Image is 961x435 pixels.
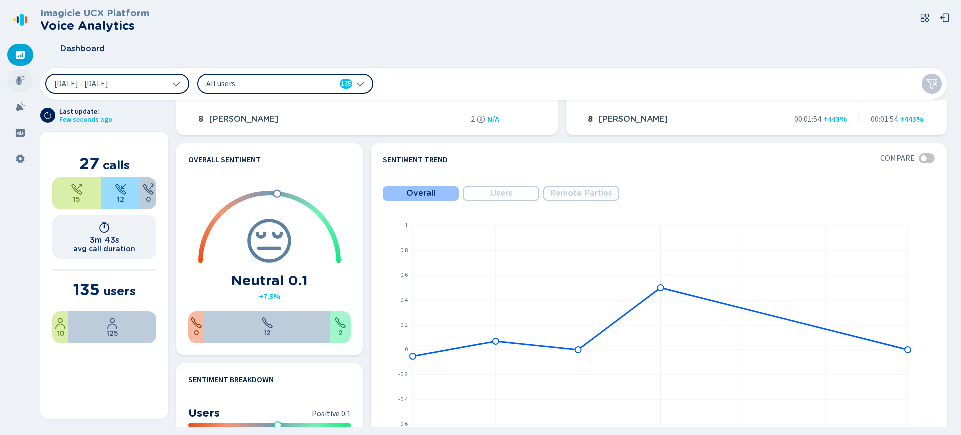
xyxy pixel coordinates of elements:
svg: unknown-call [142,183,154,195]
span: 15 [73,195,80,203]
div: 0% [140,177,156,209]
span: Users [490,189,512,198]
span: 2 [471,115,475,124]
text: 0.4 [400,296,408,304]
h4: Sentiment Trend [383,155,448,164]
svg: chevron-down [172,80,180,88]
span: +443% [900,115,923,124]
span: 125 [107,329,118,337]
text: 0.2 [400,321,408,329]
h3: Users [188,406,220,419]
div: Dashboard [7,44,33,66]
svg: call [261,317,273,329]
svg: chevron-down [356,80,364,88]
span: Last update: [59,108,112,116]
span: users [103,284,136,298]
span: 0 [194,329,199,337]
span: 27 [79,154,99,173]
span: calls [103,158,130,172]
span: All users [206,78,321,89]
text: 0 [405,345,408,354]
svg: alarm-filled [15,102,25,112]
span: [PERSON_NAME] [209,115,278,124]
svg: telephone-inbound [115,183,127,195]
button: [DATE] - [DATE] [45,74,189,94]
span: +443% [823,115,847,124]
text: -0.4 [398,395,408,404]
div: 0% [188,311,204,343]
svg: info-circle [477,115,485,123]
text: -0.6 [398,420,408,428]
div: 85.71% [204,311,330,343]
span: [PERSON_NAME] [599,115,668,124]
text: 1 [405,221,408,230]
svg: groups-filled [15,128,25,138]
span: 135 [73,280,100,299]
span: N/A [487,115,499,124]
span: 135 [341,79,351,89]
span: 00:00:17 [794,91,821,100]
h3: Imagicle UCX Platform [40,8,149,19]
button: Overall [383,186,459,201]
div: 7.41% [52,311,68,343]
span: [DATE] - [DATE] [54,80,108,88]
div: 55.56% [52,177,101,209]
text: 0.6 [400,271,408,279]
span: 8 [588,115,593,124]
span: Compare [880,154,915,163]
span: Few seconds ago [59,116,112,124]
h2: avg call duration [73,245,135,253]
span: 0 [146,195,151,203]
svg: dashboard-filled [15,50,25,60]
svg: mic-fill [15,76,25,86]
h2: Voice Analytics [40,19,149,33]
span: +329% [900,91,923,100]
h4: Sentiment Breakdown [188,375,274,384]
svg: box-arrow-left [940,13,950,23]
span: Overall [406,189,435,198]
svg: arrow-clockwise [44,111,52,119]
span: -28.5% [823,91,847,100]
h1: Neutral 0.1 [231,272,308,288]
span: +7.5% [259,292,280,301]
span: 00:01:54 [794,115,821,124]
button: Clear filters [922,74,942,94]
div: 14.29% [330,311,351,343]
svg: user-profile [54,317,66,329]
svg: call [190,317,202,329]
svg: call [334,317,346,329]
span: 10 [57,329,64,337]
span: 12 [264,329,271,337]
span: 12 [117,195,124,203]
h1: 3m 43s [90,235,119,245]
span: Dashboard [60,44,105,53]
span: 00:01:43 [871,91,898,100]
span: 00:01:54 [871,115,898,124]
svg: telephone-outbound [71,183,83,195]
span: 8 [198,115,203,124]
div: Recordings [7,70,33,92]
div: Groups [7,122,33,144]
span: Remote Parties [550,189,612,198]
h4: Overall Sentiment [188,155,261,164]
text: -0.2 [398,370,408,379]
div: Andrea Rivaben [194,109,467,129]
svg: funnel-disabled [926,78,938,90]
svg: timer [98,221,110,233]
span: -66.7% [487,91,511,100]
div: Alarms [7,96,33,118]
button: Users [463,186,539,201]
div: Riccardo Rolfo [584,109,778,129]
button: Remote Parties [543,186,619,201]
div: 44.44% [101,177,140,209]
svg: user-profile [106,317,118,329]
div: Settings [7,148,33,170]
span: 2 [471,91,475,100]
span: Positive 0.1 [312,408,351,419]
svg: icon-emoji-neutral [245,217,293,265]
div: 92.59% [68,311,156,343]
div: 0 calls in the previous period, impossible to calculate the % variation [487,115,499,124]
text: 0.8 [400,246,408,255]
span: 2 [338,329,343,337]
